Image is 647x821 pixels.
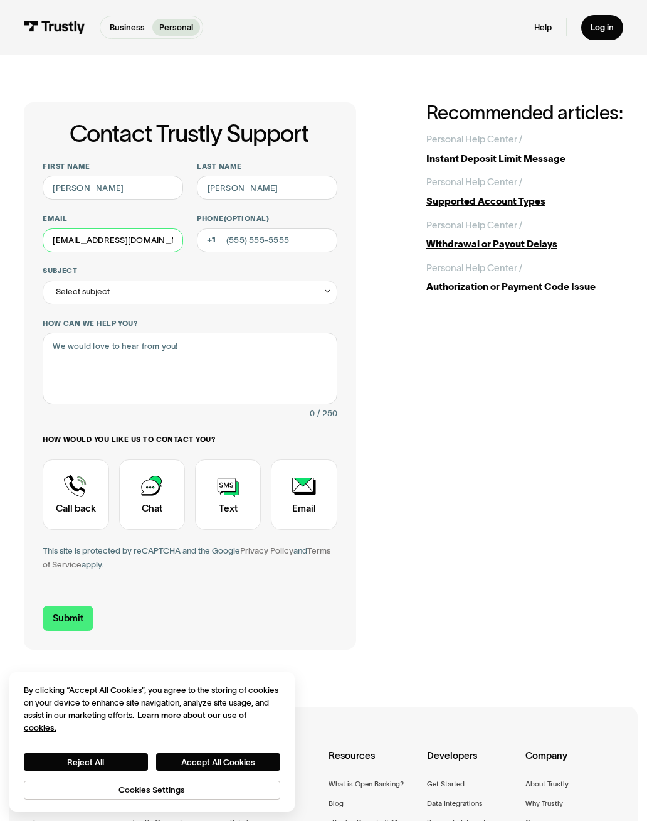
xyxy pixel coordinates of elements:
div: Log in [591,22,614,33]
label: Last name [197,162,337,171]
div: Cookie banner [9,672,295,812]
button: Accept All Cookies [156,753,280,771]
a: Personal Help Center /Authorization or Payment Code Issue [426,261,623,294]
div: Personal Help Center / [426,132,522,147]
div: Select subject [43,281,337,304]
a: Why Trustly [525,798,563,810]
div: Privacy [24,684,280,800]
input: (555) 555-5555 [197,228,337,252]
h2: Recommended articles: [426,102,623,123]
div: Personal Help Center / [426,218,522,233]
button: Cookies Settings [24,781,280,800]
a: Personal Help Center /Supported Account Types [426,175,623,208]
div: Authorization or Payment Code Issue [426,280,623,294]
a: Data Integrations [427,798,483,810]
label: How would you like us to contact you? [43,435,337,444]
label: Phone [197,214,337,223]
form: Contact Trustly Support [43,162,337,631]
label: Email [43,214,182,223]
div: Select subject [56,285,110,299]
a: Personal [152,19,201,36]
a: Personal Help Center /Instant Deposit Limit Message [426,132,623,166]
input: Howard [197,176,337,200]
p: Personal [159,21,193,34]
a: More information about your privacy, opens in a new tab [24,711,246,732]
input: Alex [43,176,182,200]
div: This site is protected by reCAPTCHA and the Google and apply. [43,544,337,572]
a: Personal Help Center /Withdrawal or Payout Delays [426,218,623,252]
p: Business [110,21,145,34]
label: How can we help you? [43,319,337,328]
a: Privacy Policy [240,546,293,555]
div: / 250 [317,407,337,421]
a: Get Started [427,778,465,790]
div: Supported Account Types [426,195,623,209]
div: Personal Help Center / [426,261,522,276]
div: Company [525,748,614,778]
input: alex@mail.com [43,228,182,252]
div: By clicking “Accept All Cookies”, you agree to the storing of cookies on your device to enhance s... [24,684,280,734]
div: Developers [427,748,515,778]
a: What is Open Banking? [329,778,404,790]
div: Personal Help Center / [426,175,522,190]
a: About Trustly [525,778,569,790]
img: Trustly Logo [24,21,85,34]
label: Subject [43,266,337,276]
div: Instant Deposit Limit Message [426,152,623,166]
div: Withdrawal or Payout Delays [426,237,623,252]
input: Submit [43,606,93,631]
div: 0 [310,407,315,421]
a: Business [103,19,152,36]
span: (Optional) [224,215,270,222]
div: Resources [329,748,417,778]
h1: Contact Trustly Support [40,121,337,148]
a: Help [534,22,552,33]
label: First name [43,162,182,171]
a: Blog [329,798,344,810]
button: Reject All [24,753,148,771]
a: Log in [581,15,623,40]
